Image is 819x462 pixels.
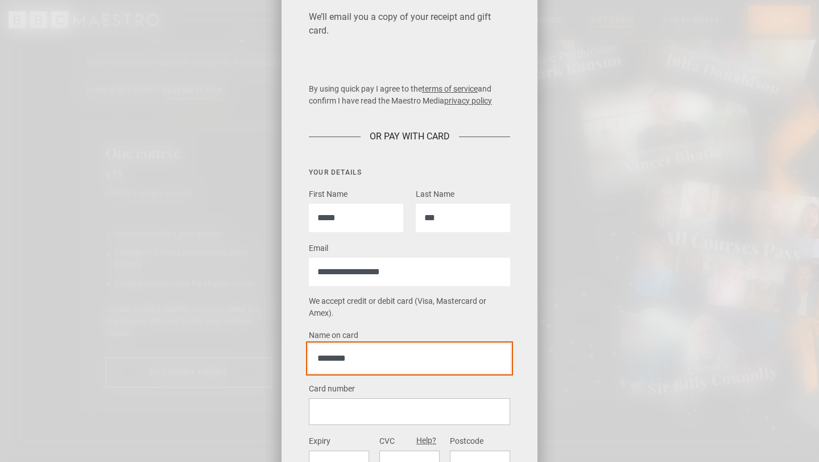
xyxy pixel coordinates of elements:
p: By using quick pay I agree to the and confirm I have read the Maestro Media [309,83,510,107]
iframe: Secure card number input frame [318,406,501,417]
a: terms of service [422,84,478,93]
div: Your details [309,167,510,178]
iframe: Secure payment button frame [309,51,510,74]
label: Last Name [416,188,454,201]
label: Email [309,242,328,255]
label: CVC [379,435,395,448]
label: Postcode [450,435,483,448]
label: Expiry [309,435,330,448]
p: We accept credit or debit card (Visa, Mastercard or Amex). [309,295,510,319]
button: Help? [413,434,440,448]
label: First Name [309,188,348,201]
label: Card number [309,382,355,396]
div: Or Pay With Card [361,130,459,143]
a: privacy policy [444,96,492,105]
p: We’ll email you a copy of your receipt and gift card. [309,10,510,38]
label: Name on card [309,329,358,343]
